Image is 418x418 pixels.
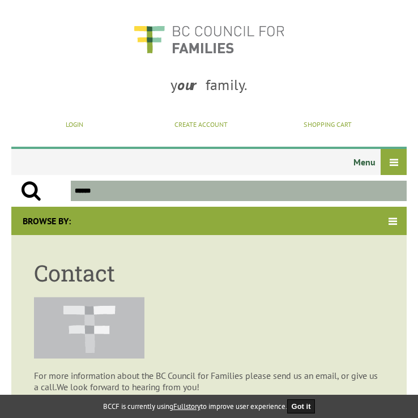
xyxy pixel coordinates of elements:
p: For more information about the BC Council for Families please send us an email, or give us a call. [34,370,384,393]
h1: Contact [34,258,384,288]
div: y family. [11,66,407,109]
a: Login [66,120,83,129]
img: BC Council for FAMILIES [133,18,285,61]
div: Browse By: [11,207,82,235]
strong: our [177,75,206,94]
button: Got it [287,399,315,413]
span: Menu [11,152,407,175]
a: Fullstory [173,402,201,411]
a: Create Account [174,120,228,129]
a: Shopping Cart [304,120,352,129]
input: Submit [11,181,51,201]
span: We look forward to hearing from you! [57,381,199,393]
